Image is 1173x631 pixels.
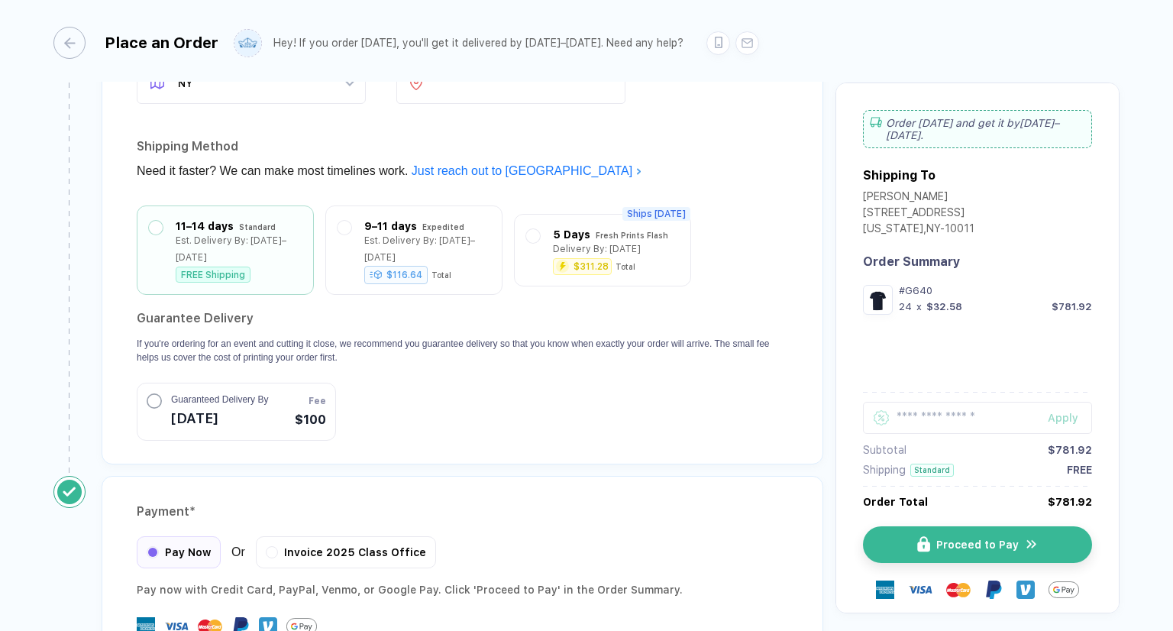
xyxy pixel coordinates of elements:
[176,267,250,283] div: FREE Shipping
[284,546,426,558] span: Invoice 2025 Class Office
[412,164,642,177] a: Just reach out to [GEOGRAPHIC_DATA]
[915,301,923,312] div: x
[1052,301,1092,312] div: $781.92
[863,464,906,476] div: Shipping
[149,218,302,283] div: 11–14 days StandardEst. Delivery By: [DATE]–[DATE]FREE Shipping
[422,218,464,235] div: Expedited
[137,536,221,568] div: Pay Now
[338,218,490,283] div: 9–11 days ExpeditedEst. Delivery By: [DATE]–[DATE]$116.64Total
[137,306,788,331] h2: Guarantee Delivery
[1067,464,1092,476] div: FREE
[137,383,336,441] button: Guaranteed Delivery By[DATE]Fee$100
[105,34,218,52] div: Place an Order
[863,496,928,508] div: Order Total
[526,226,679,274] div: 5 Days Fresh Prints FlashDelivery By: [DATE]$311.28Total
[863,222,974,238] div: [US_STATE] , NY - 10011
[176,218,234,235] div: 11–14 days
[431,270,451,280] div: Total
[863,168,935,183] div: Shipping To
[171,393,268,406] span: Guaranteed Delivery By
[899,285,1092,296] div: #G640
[863,206,974,222] div: [STREET_ADDRESS]
[876,581,894,599] img: express
[1029,402,1092,434] button: Apply
[553,241,641,257] div: Delivery By: [DATE]
[137,134,788,159] div: Shipping Method
[178,63,354,103] span: NY
[273,37,683,50] div: Hey! If you order [DATE], you'll get it delivered by [DATE]–[DATE]. Need any help?
[1048,412,1092,424] div: Apply
[1048,496,1092,508] div: $781.92
[863,190,974,206] div: [PERSON_NAME]
[1016,581,1035,599] img: Venmo
[596,227,668,244] div: Fresh Prints Flash
[364,266,428,284] div: $116.64
[171,406,268,431] span: [DATE]
[234,30,261,57] img: user profile
[1049,574,1079,605] img: Google Pay
[176,232,302,266] div: Est. Delivery By: [DATE]–[DATE]
[863,254,1092,269] div: Order Summary
[295,411,326,429] span: $100
[984,581,1003,599] img: Paypal
[137,500,788,524] div: Payment
[910,464,954,477] div: Standard
[1025,537,1039,552] img: icon
[908,578,932,602] img: visa
[137,581,788,599] div: Pay now with Credit Card, PayPal , Venmo , or Google Pay. Click 'Proceed to Pay' in the Order Sum...
[364,232,490,266] div: Est. Delivery By: [DATE]–[DATE]
[622,207,690,221] span: Ships [DATE]
[867,289,889,311] img: 1756736923584ylzuc_nt_front.png
[926,301,962,312] div: $32.58
[899,301,912,312] div: 24
[256,536,436,568] div: Invoice 2025 Class Office
[616,262,635,271] div: Total
[137,159,788,183] div: Need it faster? We can make most timelines work.
[309,394,326,408] span: Fee
[239,218,276,235] div: Standard
[137,337,788,364] p: If you're ordering for an event and cutting it close, we recommend you guarantee delivery so that...
[936,539,1019,551] span: Proceed to Pay
[1048,444,1092,456] div: $781.92
[165,546,211,558] span: Pay Now
[863,526,1092,563] button: iconProceed to Payicon
[946,578,971,602] img: master-card
[574,262,609,271] div: $311.28
[553,226,590,243] div: 5 Days
[137,536,436,568] div: Or
[863,110,1092,148] div: Order [DATE] and get it by [DATE]–[DATE] .
[917,536,930,552] img: icon
[863,444,906,456] div: Subtotal
[364,218,417,235] div: 9–11 days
